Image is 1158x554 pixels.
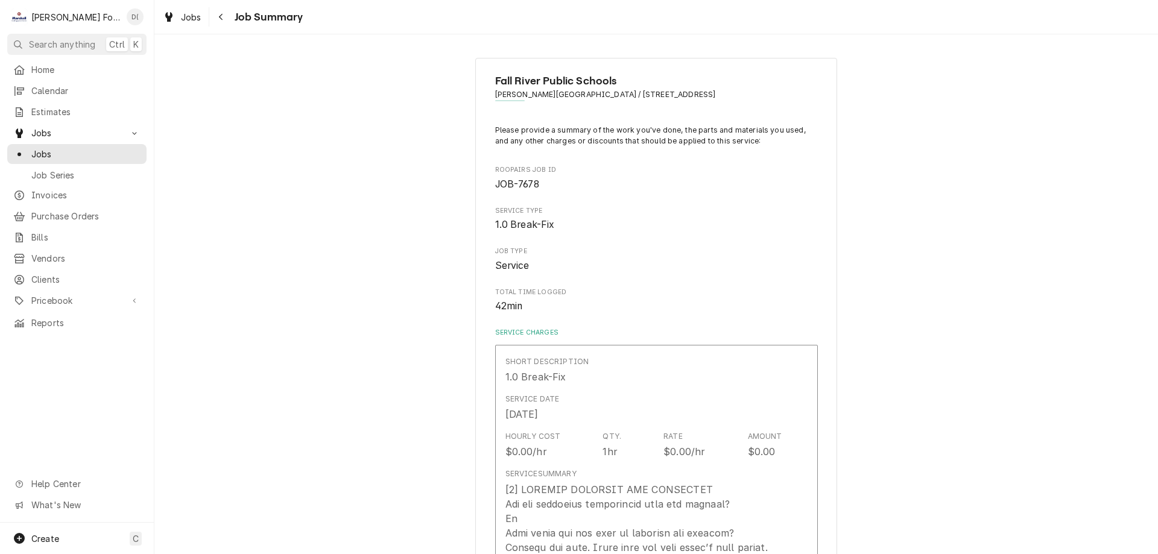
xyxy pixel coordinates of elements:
div: Amount [748,431,782,442]
div: Rate [663,431,683,442]
span: Total Time Logged [495,288,818,297]
span: Bills [31,231,141,244]
a: Jobs [158,7,206,27]
div: Job Type [495,247,818,272]
span: Roopairs Job ID [495,177,818,192]
span: 1.0 Break-Fix [495,219,555,230]
span: Job Type [495,259,818,273]
div: Qty. [603,431,621,442]
span: Job Series [31,169,141,181]
span: Job Summary [231,9,303,25]
div: Total Time Logged [495,288,818,313]
div: Roopairs Job ID [495,165,818,191]
span: Name [495,73,818,89]
a: Jobs [7,144,147,164]
a: Go to Help Center [7,474,147,494]
a: Clients [7,269,147,289]
span: Total Time Logged [495,299,818,313]
div: $0.00/hr [663,444,705,459]
a: Go to What's New [7,495,147,515]
div: 1.0 Break-Fix [505,370,566,384]
a: Estimates [7,102,147,122]
a: Invoices [7,185,147,205]
span: Search anything [29,38,95,51]
button: Navigate back [212,7,231,27]
div: $0.00 [748,444,776,459]
a: Calendar [7,81,147,101]
span: Service [495,260,530,271]
span: Home [31,63,141,76]
span: Create [31,534,59,544]
a: Bills [7,227,147,247]
span: Roopairs Job ID [495,165,818,175]
div: Client Information [495,73,818,110]
p: Please provide a summary of the work you've done, the parts and materials you used, and any other... [495,125,818,147]
button: Search anythingCtrlK [7,34,147,55]
span: Address [495,89,818,100]
span: Job Type [495,247,818,256]
div: Hourly Cost [505,431,561,442]
span: K [133,38,139,51]
a: Vendors [7,248,147,268]
div: D( [127,8,144,25]
span: Help Center [31,477,139,490]
div: [PERSON_NAME] Food Equipment Service [31,11,120,24]
a: Purchase Orders [7,206,147,226]
div: Service Summary [505,468,577,479]
span: What's New [31,499,139,511]
span: Purchase Orders [31,210,141,222]
span: JOB-7678 [495,178,539,190]
a: Reports [7,313,147,333]
a: Go to Jobs [7,123,147,143]
label: Service Charges [495,328,818,338]
span: Estimates [31,105,141,118]
span: Service Type [495,206,818,216]
div: [DATE] [505,407,539,421]
a: Home [7,60,147,80]
div: Short Description [505,356,589,367]
span: Jobs [181,11,201,24]
div: M [11,8,28,25]
a: Go to Pricebook [7,291,147,310]
div: Marshall Food Equipment Service's Avatar [11,8,28,25]
div: Derek Testa (81)'s Avatar [127,8,144,25]
div: Service Date [505,394,560,404]
span: Ctrl [109,38,125,51]
div: $0.00/hr [505,444,547,459]
span: Pricebook [31,294,122,307]
a: Job Series [7,165,147,185]
span: Reports [31,316,141,329]
span: Service Type [495,218,818,232]
span: C [133,532,139,545]
span: Clients [31,273,141,286]
span: 42min [495,300,523,312]
div: 1hr [603,444,617,459]
div: Service Type [495,206,818,232]
span: Vendors [31,252,141,265]
span: Jobs [31,127,122,139]
span: Invoices [31,189,141,201]
span: Jobs [31,148,141,160]
span: Calendar [31,84,141,97]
